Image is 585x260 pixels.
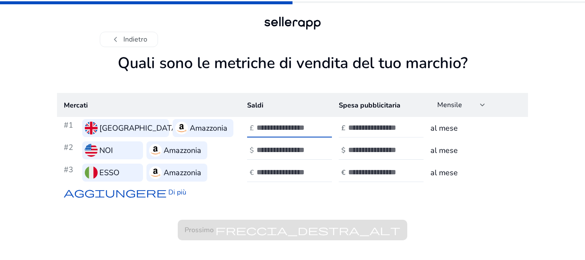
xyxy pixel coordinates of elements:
font: al mese [430,123,458,133]
font: Mercati [64,100,88,110]
font: Amazzonia [164,167,201,178]
font: ESSO [99,167,119,178]
button: chevron_leftIndietro [100,32,158,47]
font: al mese [430,145,458,155]
font: Indietro [123,35,147,44]
font: Saldi [247,100,263,110]
font: Di più [168,188,186,197]
font: Amazzonia [190,123,227,133]
font: #1 [64,120,73,130]
font: $ [250,146,254,155]
font: #3 [64,164,73,175]
font: $ [341,146,346,155]
font: Amazzonia [164,145,201,155]
font: al mese [430,167,458,178]
img: us.svg [85,144,98,157]
font: aggiungere [64,186,167,198]
img: it.svg [85,166,98,179]
font: #2 [64,142,73,152]
font: € [341,168,346,177]
font: [GEOGRAPHIC_DATA] [99,123,179,133]
img: uk.svg [85,122,98,134]
font: Mensile [437,100,462,110]
font: NOI [99,145,113,155]
font: £ [341,123,346,133]
font: Quali sono le metriche di vendita del tuo marchio? [118,53,468,74]
font: Spesa pubblicitaria [339,100,400,110]
font: € [250,168,254,177]
font: chevron_left [110,33,121,45]
font: £ [250,123,254,133]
